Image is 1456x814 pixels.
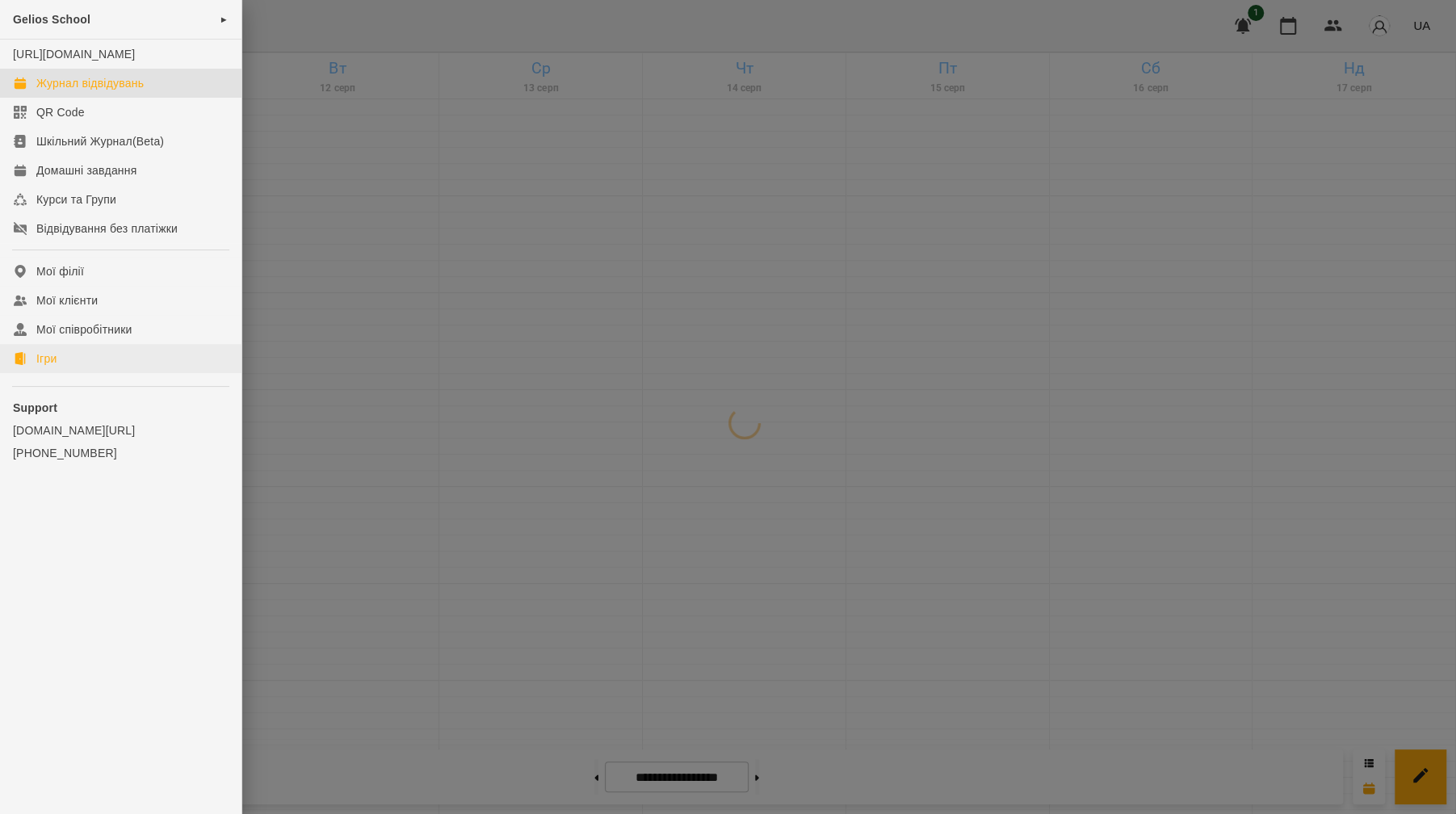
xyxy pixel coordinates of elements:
[36,292,98,308] div: Мої клієнти
[220,13,229,26] span: ►
[36,350,57,367] div: Ігри
[36,220,178,237] div: Відвідування без платіжки
[13,445,229,461] a: [PHONE_NUMBER]
[13,422,229,438] a: [DOMAIN_NAME][URL]
[36,162,136,178] div: Домашні завдання
[36,191,116,208] div: Курси та Групи
[36,75,144,91] div: Журнал відвідувань
[36,133,164,149] div: Шкільний Журнал(Beta)
[13,400,229,416] p: Support
[13,13,90,26] span: Gelios School
[36,321,132,338] div: Мої співробітники
[36,263,84,279] div: Мої філії
[36,104,85,120] div: QR Code
[13,48,135,61] a: [URL][DOMAIN_NAME]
